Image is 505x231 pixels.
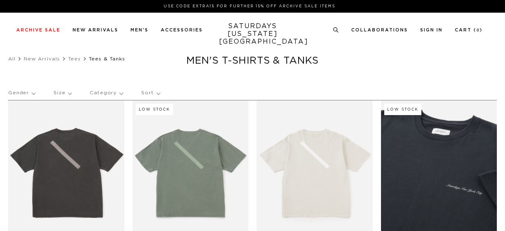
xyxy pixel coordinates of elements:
[420,28,443,32] a: Sign In
[136,104,173,115] div: Low Stock
[476,29,480,32] small: 0
[8,84,35,102] p: Gender
[24,56,60,61] a: New Arrivals
[73,28,118,32] a: New Arrivals
[53,84,71,102] p: Size
[219,22,286,46] a: SATURDAYS[US_STATE][GEOGRAPHIC_DATA]
[351,28,408,32] a: Collaborations
[89,56,125,61] span: Tees & Tanks
[131,28,148,32] a: Men's
[141,84,159,102] p: Sort
[20,3,479,9] p: Use Code EXTRA15 for Further 15% Off Archive Sale Items
[161,28,203,32] a: Accessories
[68,56,81,61] a: Tees
[455,28,483,32] a: Cart (0)
[90,84,123,102] p: Category
[8,56,16,61] a: All
[384,104,421,115] div: Low Stock
[16,28,60,32] a: Archive Sale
